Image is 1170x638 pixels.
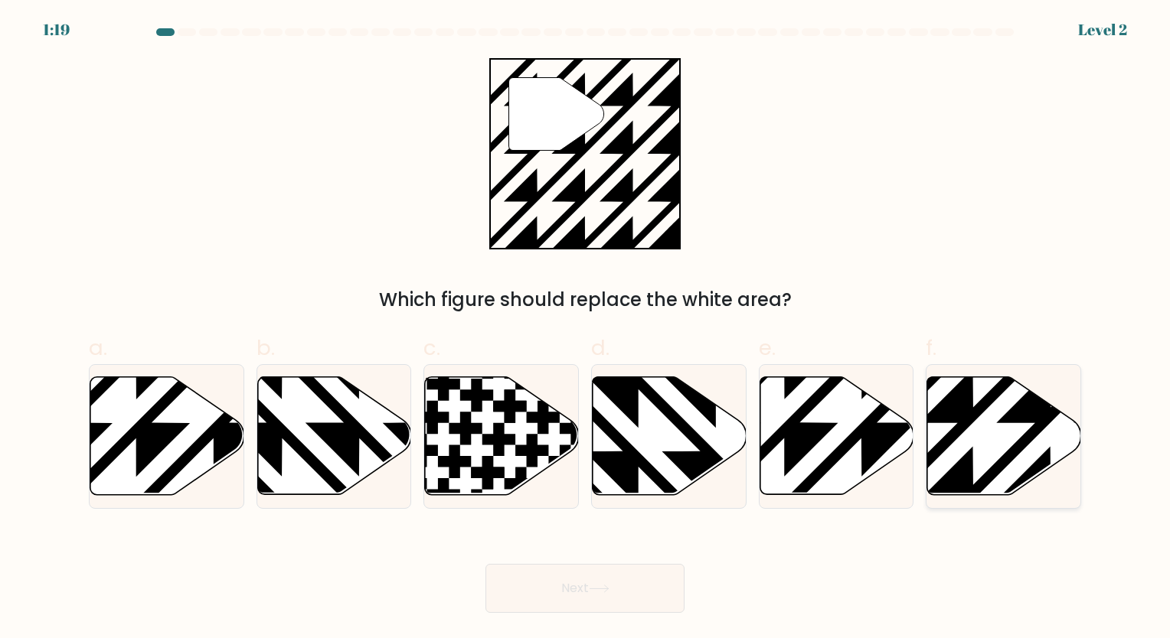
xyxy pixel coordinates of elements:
[926,333,936,363] span: f.
[759,333,776,363] span: e.
[43,18,70,41] div: 1:19
[423,333,440,363] span: c.
[485,564,685,613] button: Next
[89,333,107,363] span: a.
[591,333,610,363] span: d.
[1078,18,1127,41] div: Level 2
[508,78,603,151] g: "
[257,333,275,363] span: b.
[98,286,1072,314] div: Which figure should replace the white area?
